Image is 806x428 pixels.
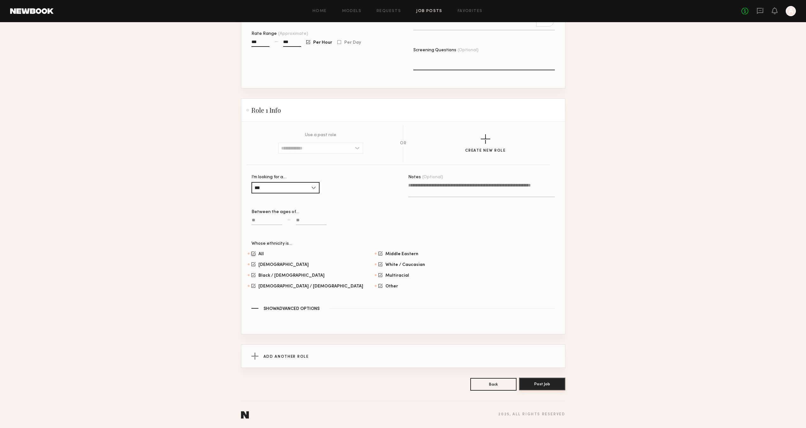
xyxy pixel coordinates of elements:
a: Favorites [458,9,483,13]
span: (Optional) [422,175,443,179]
div: 2025 , all rights reserved [498,412,565,417]
div: Create New Role [465,149,506,153]
span: Other [385,285,398,288]
span: Middle Eastern [385,252,418,255]
button: Post Job [519,378,565,390]
span: (Approximate) [278,32,308,36]
h2: Role 1 Info [246,106,281,114]
span: [DEMOGRAPHIC_DATA] / [DEMOGRAPHIC_DATA] [258,285,363,288]
button: Back [470,378,517,391]
span: Per Day [344,41,361,45]
div: Whose ethnicity is… [251,242,555,246]
a: A [786,6,796,16]
span: Show Advanced Options [263,307,320,311]
span: Per Hour [313,41,332,45]
div: Between the ages of… [251,210,398,214]
button: Create New Role [465,134,506,153]
textarea: Screening Questions(Optional) [413,55,555,70]
span: All [258,252,264,255]
span: White / Caucasian [385,263,425,266]
span: Multiracial [385,274,409,277]
p: Use a past role [305,133,336,137]
div: I’m looking for a… [251,175,320,179]
div: — [275,40,278,44]
button: Add Another Role [241,345,565,368]
div: Screening Questions [413,48,555,53]
span: Add Another Role [263,355,309,359]
span: [DEMOGRAPHIC_DATA] [258,263,309,266]
div: — [287,218,291,222]
a: Home [313,9,327,13]
a: Models [342,9,361,13]
a: Job Posts [416,9,442,13]
div: Rate Range [251,32,393,36]
span: (Optional) [458,48,479,53]
a: Requests [377,9,401,13]
div: Notes [408,175,555,179]
span: Black / [DEMOGRAPHIC_DATA] [258,274,325,277]
button: ShowAdvanced Options [251,305,555,311]
textarea: Notes(Optional) [408,182,555,197]
div: OR [400,141,406,146]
